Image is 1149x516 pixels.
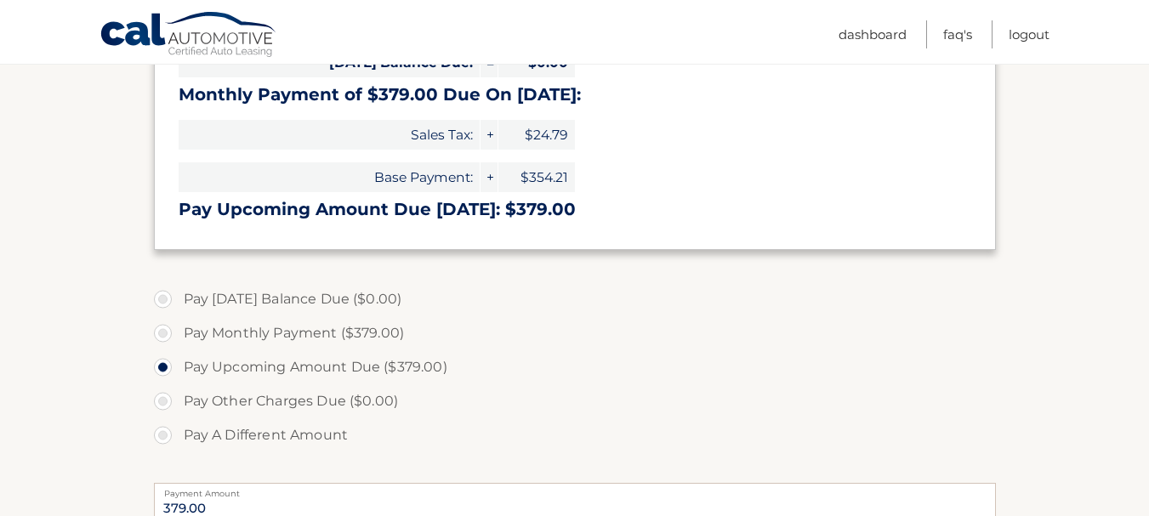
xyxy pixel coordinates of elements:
label: Pay Upcoming Amount Due ($379.00) [154,350,996,384]
a: Cal Automotive [100,11,278,60]
label: Pay A Different Amount [154,418,996,452]
span: $354.21 [498,162,575,192]
h3: Pay Upcoming Amount Due [DATE]: $379.00 [179,199,971,220]
a: Dashboard [839,20,907,48]
label: Pay Other Charges Due ($0.00) [154,384,996,418]
label: Pay Monthly Payment ($379.00) [154,316,996,350]
span: Base Payment: [179,162,480,192]
a: Logout [1009,20,1049,48]
a: FAQ's [943,20,972,48]
label: Pay [DATE] Balance Due ($0.00) [154,282,996,316]
span: Sales Tax: [179,120,480,150]
h3: Monthly Payment of $379.00 Due On [DATE]: [179,84,971,105]
span: $24.79 [498,120,575,150]
span: + [481,162,498,192]
label: Payment Amount [154,483,996,496]
span: + [481,120,498,150]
